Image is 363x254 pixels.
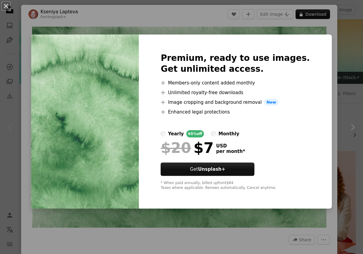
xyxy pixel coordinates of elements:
[161,53,310,74] h2: Premium, ready to use images. Get unlimited access.
[211,131,216,136] input: monthly
[168,130,184,137] div: yearly
[161,181,310,190] div: * When paid annually, billed upfront $84 Taxes where applicable. Renews automatically. Cancel any...
[264,99,279,106] span: New
[216,143,245,149] span: USD
[161,163,254,176] button: GetUnsplash+
[31,35,139,209] img: premium_photo-1668367779940-65933832cc97
[161,99,310,106] li: Image cropping and background removal
[161,131,165,136] input: yearly65%off
[216,149,245,154] span: per month *
[186,130,204,137] div: 65% off
[161,79,310,87] li: Members-only content added monthly
[218,130,239,137] div: monthly
[161,108,310,116] li: Enhanced legal protections
[161,140,214,156] div: $7
[161,140,191,156] span: $20
[161,89,310,96] li: Unlimited royalty-free downloads
[198,167,225,172] strong: Unsplash+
